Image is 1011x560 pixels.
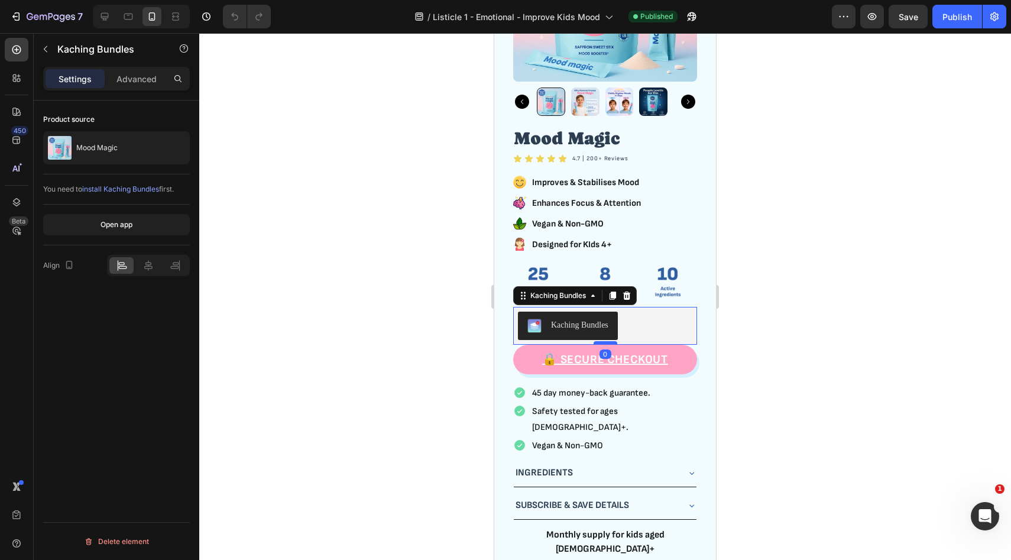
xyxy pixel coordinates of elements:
[223,5,271,28] div: Undo/Redo
[116,73,157,85] p: Advanced
[43,214,190,235] button: Open app
[59,73,92,85] p: Settings
[9,216,28,226] div: Beta
[995,484,1004,494] span: 1
[899,12,918,22] span: Save
[971,502,999,530] iframe: Intercom live chat
[43,184,190,195] div: You need to first.
[82,184,159,193] span: install Kaching Bundles
[84,535,149,549] div: Delete element
[77,9,83,24] p: 7
[101,219,132,230] div: Open app
[48,136,72,160] img: product feature img
[640,11,673,22] span: Published
[76,144,118,152] p: Mood Magic
[932,5,982,28] button: Publish
[942,11,972,23] div: Publish
[57,42,158,56] p: Kaching Bundles
[43,114,95,125] div: Product source
[11,126,28,135] div: 450
[5,5,88,28] button: 7
[494,33,716,560] iframe: Design area
[43,258,76,274] div: Align
[889,5,928,28] button: Save
[427,11,430,23] span: /
[43,532,190,551] button: Delete element
[433,11,600,23] span: Listicle 1 - Emotional - Improve Kids Mood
